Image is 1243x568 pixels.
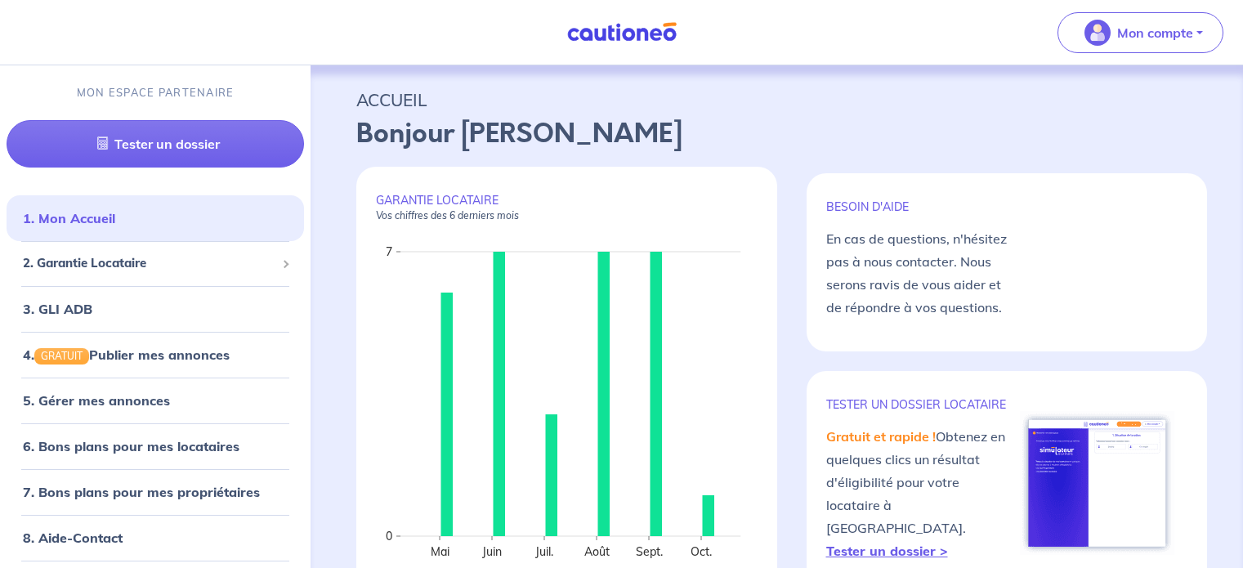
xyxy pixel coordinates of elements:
[23,210,115,226] a: 1. Mon Accueil
[1117,23,1193,42] p: Mon compte
[386,529,392,543] text: 0
[481,544,502,559] text: Juin
[376,209,519,221] em: Vos chiffres des 6 derniers mois
[23,392,170,409] a: 5. Gérer mes annonces
[826,428,936,445] em: Gratuit et rapide !
[7,430,304,463] div: 6. Bons plans pour mes locataires
[386,244,392,259] text: 7
[7,293,304,325] div: 3. GLI ADB
[356,85,1197,114] p: ACCUEIL
[7,248,304,280] div: 2. Garantie Locataire
[561,22,683,42] img: Cautioneo
[23,347,230,363] a: 4.GRATUITPublier mes annonces
[691,544,712,559] text: Oct.
[534,544,553,559] text: Juil.
[376,193,757,222] p: GARANTIE LOCATAIRE
[7,202,304,235] div: 1. Mon Accueil
[77,85,235,101] p: MON ESPACE PARTENAIRE
[431,544,449,559] text: Mai
[23,438,239,454] a: 6. Bons plans pour mes locataires
[23,484,260,500] a: 7. Bons plans pour mes propriétaires
[23,530,123,546] a: 8. Aide-Contact
[1084,20,1111,46] img: illu_account_valid_menu.svg
[826,425,1007,562] p: Obtenez en quelques clics un résultat d'éligibilité pour votre locataire à [GEOGRAPHIC_DATA].
[826,199,1007,214] p: BESOIN D'AIDE
[584,544,610,559] text: Août
[23,254,275,273] span: 2. Garantie Locataire
[7,476,304,508] div: 7. Bons plans pour mes propriétaires
[7,120,304,168] a: Tester un dossier
[1057,12,1223,53] button: illu_account_valid_menu.svgMon compte
[1020,411,1174,555] img: simulateur.png
[826,397,1007,412] p: TESTER un dossier locataire
[7,338,304,371] div: 4.GRATUITPublier mes annonces
[826,227,1007,319] p: En cas de questions, n'hésitez pas à nous contacter. Nous serons ravis de vous aider et de répond...
[7,384,304,417] div: 5. Gérer mes annonces
[636,544,663,559] text: Sept.
[7,521,304,554] div: 8. Aide-Contact
[356,114,1197,154] p: Bonjour [PERSON_NAME]
[826,543,948,559] a: Tester un dossier >
[23,301,92,317] a: 3. GLI ADB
